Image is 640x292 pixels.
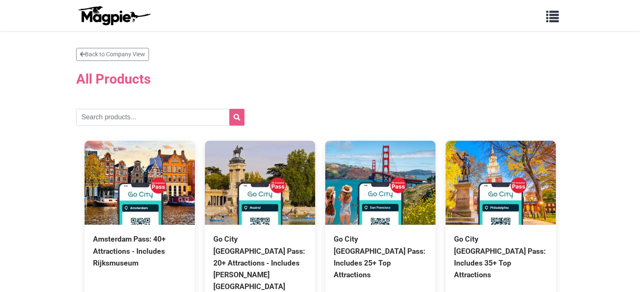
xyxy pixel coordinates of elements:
div: Go City [GEOGRAPHIC_DATA] Pass: Includes 25+ Top Attractions [334,233,427,281]
img: Go City Madrid Pass: 20+ Attractions - Includes Prado Museum [205,141,315,225]
div: Amsterdam Pass: 40+ Attractions - Includes Rijksmuseum [93,233,186,268]
img: Go City San Francisco Pass: Includes 25+ Top Attractions [325,141,436,225]
img: Amsterdam Pass: 40+ Attractions - Includes Rijksmuseum [85,141,195,225]
img: logo-ab69f6fb50320c5b225c76a69d11143b.png [76,5,152,26]
a: Back to Company View [76,48,149,61]
input: Search products... [76,109,244,126]
div: Go City [GEOGRAPHIC_DATA] Pass: Includes 35+ Top Attractions [454,233,547,281]
img: Go City Philadelphia Pass: Includes 35+ Top Attractions [446,141,556,225]
h2: All Products [76,66,564,92]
